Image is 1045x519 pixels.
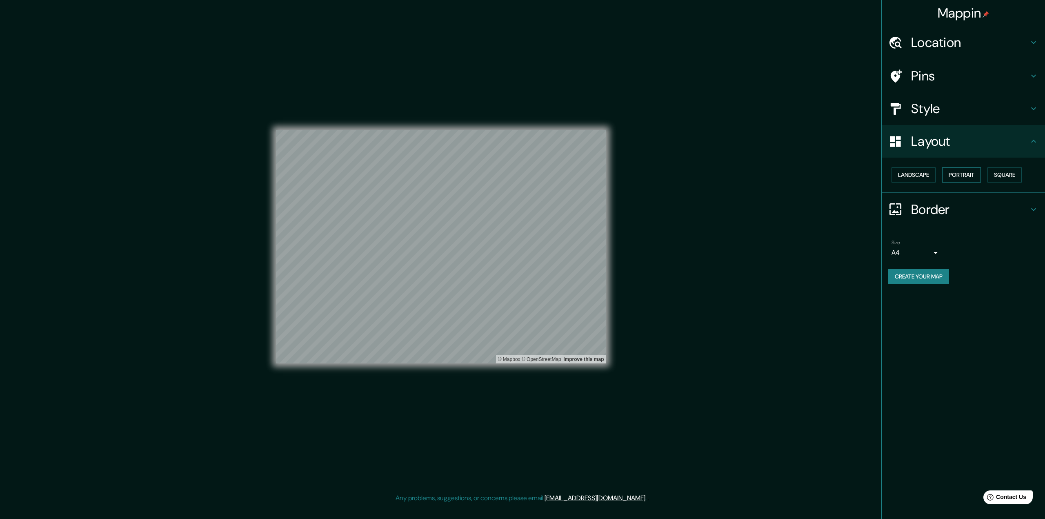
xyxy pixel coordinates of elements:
button: Square [987,167,1022,183]
iframe: Help widget launcher [972,487,1036,510]
div: Border [882,193,1045,226]
div: . [648,493,649,503]
h4: Border [911,201,1029,218]
div: Layout [882,125,1045,158]
a: Mapbox [498,356,520,362]
div: Location [882,26,1045,59]
h4: Style [911,100,1029,117]
h4: Mappin [938,5,989,21]
div: A4 [892,246,940,259]
p: Any problems, suggestions, or concerns please email . [396,493,647,503]
div: Style [882,92,1045,125]
a: [EMAIL_ADDRESS][DOMAIN_NAME] [545,494,645,502]
button: Landscape [892,167,936,183]
button: Create your map [888,269,949,284]
div: . [647,493,648,503]
img: pin-icon.png [983,11,989,18]
button: Portrait [942,167,981,183]
a: Map feedback [563,356,604,362]
div: Pins [882,60,1045,92]
h4: Layout [911,133,1029,149]
canvas: Map [276,130,606,363]
label: Size [892,239,900,246]
h4: Location [911,34,1029,51]
h4: Pins [911,68,1029,84]
a: OpenStreetMap [522,356,561,362]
